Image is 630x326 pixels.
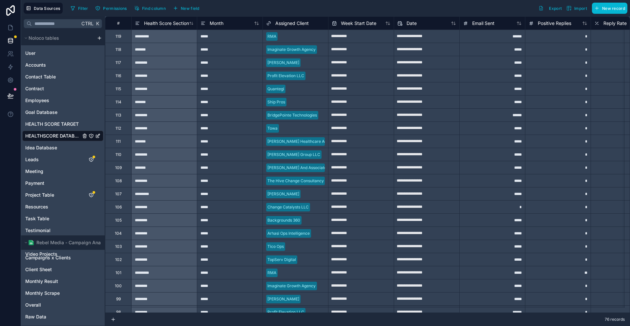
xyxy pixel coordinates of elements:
span: Date [407,20,417,27]
div: 108 [115,178,122,184]
span: Month [210,20,223,27]
span: Health Score Section [144,20,189,27]
div: 103 [115,244,122,249]
span: Find column [142,6,166,11]
span: Data Sources [34,6,60,11]
span: Ctrl [81,19,94,28]
div: [PERSON_NAME] And Associates [267,165,328,171]
a: Permissions [93,3,132,13]
div: The Hive Change Consultancy Ltd [267,178,331,184]
span: Week Start Date [341,20,376,27]
span: New field [181,6,199,11]
div: Backgrounds 360 [267,217,300,223]
div: Imaginate Growth Agency [267,47,316,53]
div: Imaginate Growth Agency [267,283,316,289]
div: 113 [115,113,121,118]
div: Profit Elevation LLC [267,73,304,79]
button: New field [171,3,202,13]
div: Arhasi Ops Intelligence [267,230,310,236]
div: [PERSON_NAME] [267,191,299,197]
div: TopServ Digital [267,257,296,263]
div: 98 [116,310,121,315]
span: Filter [78,6,88,11]
div: 114 [115,99,121,105]
div: Quantegi [267,86,284,92]
div: 109 [115,165,122,170]
button: Import [564,3,589,14]
div: 102 [115,257,122,262]
div: 107 [115,191,122,197]
div: [PERSON_NAME] [267,60,299,66]
span: Assigned Client [275,20,309,27]
div: 99 [116,296,121,302]
div: [PERSON_NAME] Healthcare Advisors [267,139,338,144]
div: [PERSON_NAME] [267,296,299,302]
button: New record [592,3,627,14]
div: Change Catalysts LLC [267,204,309,210]
button: Find column [132,3,168,13]
span: Reply Rate [603,20,627,27]
span: 76 records [605,317,625,322]
div: 115 [115,86,121,92]
span: Permissions [103,6,127,11]
span: Email Sent [472,20,494,27]
button: Filter [68,3,91,13]
div: RMA [267,270,276,276]
span: Positive Replies [538,20,571,27]
div: BridgePointe Technologies [267,112,317,118]
button: Export [536,3,564,14]
span: K [95,21,100,26]
div: 111 [116,139,121,144]
div: Ship Pros [267,99,285,105]
div: Tico Ops [267,244,284,250]
span: New record [602,6,625,11]
div: 116 [115,73,121,78]
div: # [110,21,126,26]
span: Export [549,6,562,11]
div: 104 [115,231,122,236]
div: 105 [115,218,122,223]
button: Data Sources [24,3,63,14]
button: Permissions [93,3,129,13]
div: 118 [115,47,121,52]
div: [PERSON_NAME] Group LLC [267,152,320,158]
span: Import [574,6,587,11]
div: 117 [115,60,121,65]
div: Profit Elevation LLC [267,309,304,315]
div: 112 [115,126,121,131]
div: 101 [115,270,121,275]
div: 110 [115,152,121,157]
div: Towa [267,125,278,131]
div: 106 [115,205,122,210]
a: New record [589,3,627,14]
div: RMA [267,33,276,39]
div: 100 [115,283,122,289]
div: 119 [115,34,121,39]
